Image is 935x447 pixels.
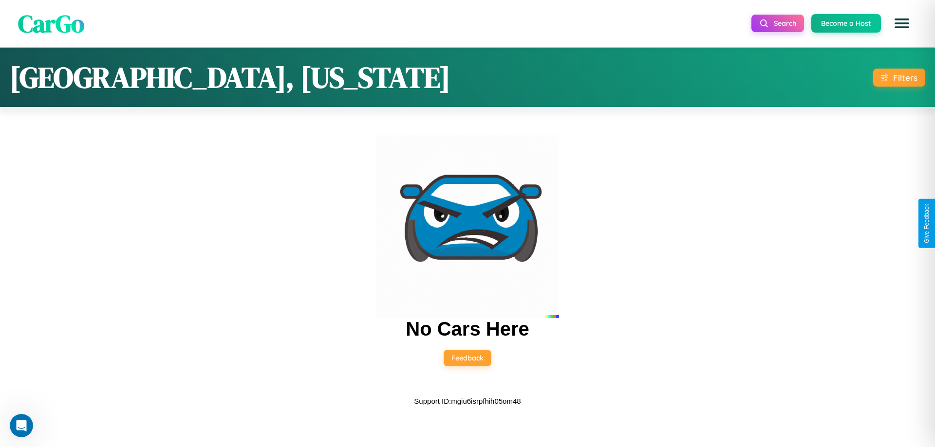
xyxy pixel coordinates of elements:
button: Search [751,15,804,32]
h2: No Cars Here [406,318,529,340]
p: Support ID: mgiu6isrpfhih05om48 [414,394,521,408]
iframe: Intercom live chat [10,414,33,437]
span: Search [774,19,796,28]
div: Give Feedback [923,204,930,243]
button: Filters [873,69,925,87]
button: Become a Host [811,14,881,33]
h1: [GEOGRAPHIC_DATA], [US_STATE] [10,57,450,97]
button: Feedback [444,350,491,366]
button: Open menu [888,10,916,37]
div: Filters [893,72,917,83]
span: CarGo [18,6,84,40]
img: car [376,135,559,318]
